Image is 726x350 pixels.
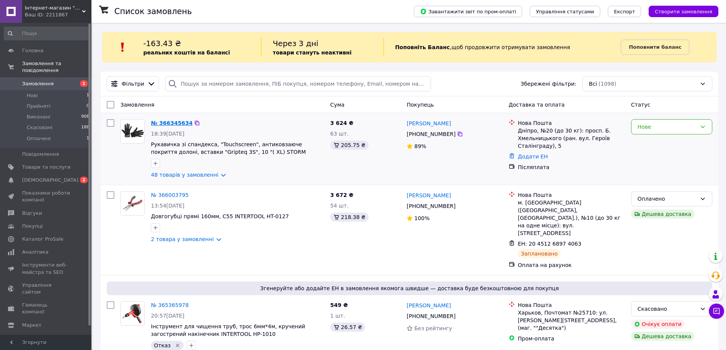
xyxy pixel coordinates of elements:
[631,320,685,329] div: Очікує оплати
[22,322,42,329] span: Маркет
[649,6,718,17] button: Створити замовлення
[414,325,452,331] span: Без рейтингу
[518,163,625,171] div: Післяплата
[121,120,144,143] img: Фото товару
[655,9,712,14] span: Створити замовлення
[414,215,430,221] span: 100%
[22,249,48,256] span: Аналітика
[621,40,689,55] a: Поповнити баланс
[407,203,455,209] span: [PHONE_NUMBER]
[87,92,89,99] span: 1
[383,38,621,56] div: , щоб продовжити отримувати замовлення
[22,80,54,87] span: Замовлення
[22,282,71,296] span: Управління сайтом
[518,153,548,160] a: Додати ЕН
[151,313,184,319] span: 20:57[DATE]
[407,102,434,108] span: Покупець
[27,103,50,110] span: Прийняті
[518,127,625,150] div: Дніпро, №20 (до 30 кг): просп. Б. Хмельницького (ран. вул. Героїв Сталінграду), 5
[151,203,184,209] span: 13:54[DATE]
[407,192,451,199] a: [PERSON_NAME]
[638,123,697,131] div: Нове
[521,80,576,88] span: Збережені фільтри:
[87,103,89,110] span: 0
[518,335,625,342] div: Пром-оплата
[151,302,189,308] a: № 365365978
[407,302,451,309] a: [PERSON_NAME]
[330,141,369,150] div: 205.75 ₴
[273,39,319,48] span: Через 3 дні
[151,213,289,219] a: Довгогубці прямі 160мм, С55 INTERTOOL HT-0127
[509,102,565,108] span: Доставка та оплата
[599,81,617,87] span: (1098)
[330,323,365,332] div: 26.57 ₴
[27,113,50,120] span: Виконані
[420,8,516,15] span: Завантажити звіт по пром-оплаті
[22,236,63,243] span: Каталог ProSale
[25,11,91,18] div: Ваш ID: 2211867
[638,195,697,203] div: Оплачено
[151,192,189,198] a: № 366003795
[117,42,128,53] img: :exclamation:
[536,9,594,14] span: Управління статусами
[22,47,43,54] span: Головна
[22,177,79,184] span: [DEMOGRAPHIC_DATA]
[589,80,597,88] span: Всі
[530,6,600,17] button: Управління статусами
[631,102,651,108] span: Статус
[407,313,455,319] span: [PHONE_NUMBER]
[114,7,192,16] h1: Список замовлень
[330,213,369,222] div: 218.38 ₴
[22,223,43,230] span: Покупці
[641,8,718,14] a: Створити замовлення
[330,131,349,137] span: 63 шт.
[151,141,306,155] a: Рукавичка зi спандекса, "Touchscreen", антиковзаюче покриття долоні, вставки "Gripteq 3S", 10 "( ...
[414,143,426,149] span: 89%
[709,304,724,319] button: Чат з покупцем
[151,323,305,337] a: Інструмент для чищення труб, трос 6мм*4м, кручений загострений накінечник INTERTOOL HP-1010
[120,119,145,144] a: Фото товару
[143,50,230,56] b: реальних коштів на балансі
[22,262,71,275] span: Інструменти веб-майстра та SEO
[518,261,625,269] div: Оплата на рахунок
[407,120,451,127] a: [PERSON_NAME]
[330,102,345,108] span: Cума
[330,313,345,319] span: 1 шт.
[518,191,625,199] div: Нова Пошта
[121,192,144,215] img: Фото товару
[22,151,59,158] span: Повідомлення
[122,80,144,88] span: Фільтри
[608,6,641,17] button: Експорт
[120,102,154,108] span: Замовлення
[175,342,181,348] svg: Видалити мітку
[273,50,352,56] b: товари стануть неактивні
[120,301,145,326] a: Фото товару
[81,113,89,120] span: 908
[27,92,38,99] span: Нові
[395,44,450,50] b: Поповніть Баланс
[110,284,709,292] span: Згенеруйте або додайте ЕН в замовлення якомога швидше — доставка буде безкоштовною для покупця
[22,190,71,203] span: Показники роботи компанії
[518,199,625,237] div: м. [GEOGRAPHIC_DATA] ([GEOGRAPHIC_DATA], [GEOGRAPHIC_DATA].), №10 (до 30 кг на одне місце): вул. ...
[330,192,354,198] span: 3 672 ₴
[22,60,91,74] span: Замовлення та повідомлення
[629,44,681,50] b: Поповнити баланс
[22,302,71,315] span: Гаманець компанії
[151,131,184,137] span: 18:39[DATE]
[407,131,455,137] span: [PHONE_NUMBER]
[80,80,88,87] span: 1
[25,5,82,11] span: Інтернет-магазин "WorkRest"
[151,236,214,242] a: 2 товара у замовленні
[120,191,145,216] a: Фото товару
[87,135,89,142] span: 1
[151,172,218,178] a: 48 товарів у замовленні
[4,27,90,40] input: Пошук
[414,6,522,17] button: Завантажити звіт по пром-оплаті
[330,120,354,126] span: 3 624 ₴
[27,135,51,142] span: Оплачені
[80,177,88,183] span: 2
[165,76,431,91] input: Пошук за номером замовлення, ПІБ покупця, номером телефону, Email, номером накладної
